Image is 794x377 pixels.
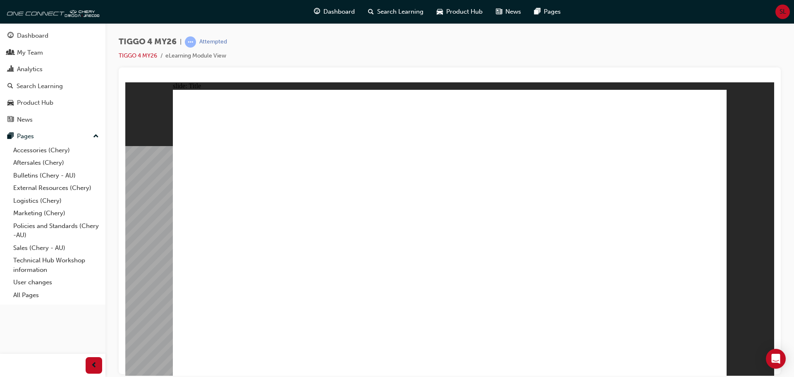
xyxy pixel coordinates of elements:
a: pages-iconPages [528,3,567,20]
a: Search Learning [3,79,102,94]
a: car-iconProduct Hub [430,3,489,20]
a: Accessories (Chery) [10,144,102,157]
a: Marketing (Chery) [10,207,102,220]
a: Analytics [3,62,102,77]
div: Dashboard [17,31,48,41]
a: Dashboard [3,28,102,43]
img: oneconnect [4,3,99,20]
span: car-icon [437,7,443,17]
div: My Team [17,48,43,58]
button: DashboardMy TeamAnalyticsSearch LearningProduct HubNews [3,26,102,129]
a: TIGGO 4 MY26 [119,52,157,59]
a: Logistics (Chery) [10,195,102,207]
a: News [3,112,102,127]
span: people-icon [7,49,14,57]
span: up-icon [93,131,99,142]
div: Open Intercom Messenger [766,349,786,369]
a: External Resources (Chery) [10,182,102,195]
span: pages-icon [534,7,540,17]
a: User changes [10,276,102,289]
a: Technical Hub Workshop information [10,254,102,276]
li: eLearning Module View [165,51,226,61]
span: Product Hub [446,7,483,17]
a: Aftersales (Chery) [10,156,102,169]
span: Search Learning [377,7,423,17]
span: pages-icon [7,133,14,140]
button: Pages [3,129,102,144]
span: guage-icon [314,7,320,17]
span: prev-icon [91,360,97,371]
span: Pages [544,7,561,17]
a: Bulletins (Chery - AU) [10,169,102,182]
div: Pages [17,132,34,141]
span: car-icon [7,99,14,107]
span: news-icon [7,116,14,124]
span: News [505,7,521,17]
div: Search Learning [17,82,63,91]
a: Sales (Chery - AU) [10,242,102,255]
div: Analytics [17,65,43,74]
span: chart-icon [7,66,14,73]
a: Policies and Standards (Chery -AU) [10,220,102,242]
a: search-iconSearch Learning [361,3,430,20]
a: news-iconNews [489,3,528,20]
a: guage-iconDashboard [307,3,361,20]
a: All Pages [10,289,102,302]
div: Product Hub [17,98,53,108]
span: SL [780,7,786,17]
span: | [180,37,182,47]
span: learningRecordVerb_ATTEMPT-icon [185,36,196,48]
span: news-icon [496,7,502,17]
span: guage-icon [7,32,14,40]
span: search-icon [368,7,374,17]
div: Attempted [199,38,227,46]
div: News [17,115,33,125]
span: TIGGO 4 MY26 [119,37,177,47]
a: Product Hub [3,95,102,110]
a: My Team [3,45,102,60]
span: Dashboard [323,7,355,17]
button: SL [775,5,790,19]
span: search-icon [7,83,13,90]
